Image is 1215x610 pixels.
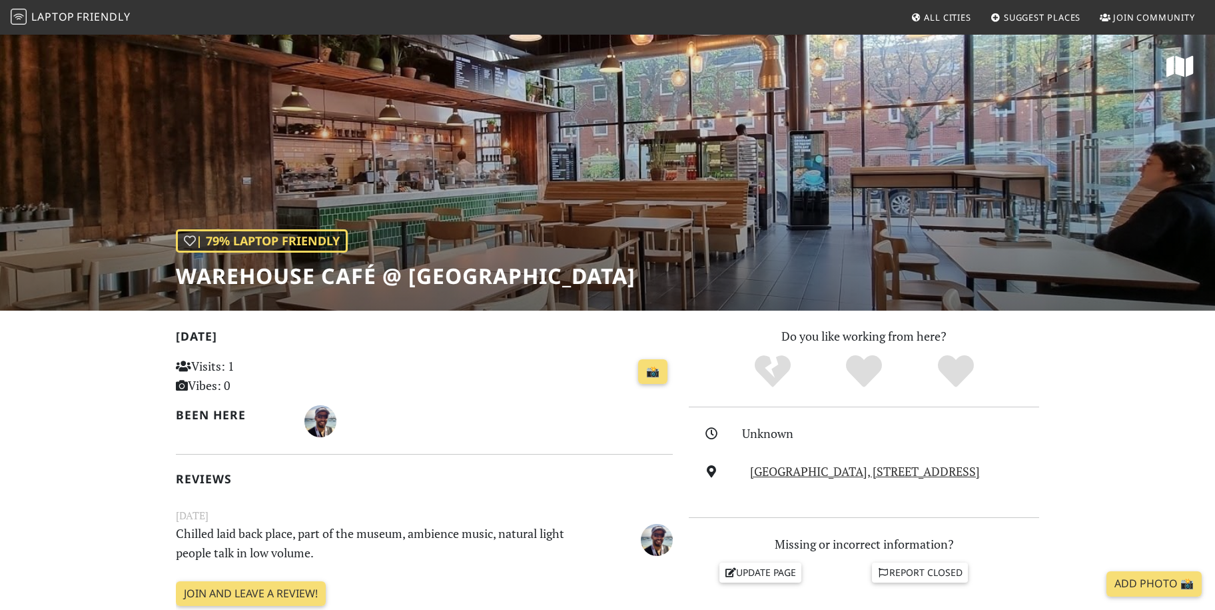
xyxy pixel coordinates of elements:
span: Join Community [1113,11,1195,23]
a: 📸 [638,359,667,385]
p: Missing or incorrect information? [689,535,1039,554]
a: LaptopFriendly LaptopFriendly [11,6,131,29]
a: Join and leave a review! [176,581,326,607]
div: | 79% Laptop Friendly [176,229,348,253]
a: All Cities [905,5,977,29]
img: 1065-carlos.jpg [304,405,336,437]
span: Friendly [77,9,130,24]
span: Laptop [31,9,75,24]
img: 1065-carlos.jpg [641,524,673,556]
p: Chilled laid back place, part of the museum, ambience music, natural light people talk in low vol... [168,524,596,563]
small: [DATE] [168,507,681,524]
a: Suggest Places [985,5,1086,29]
p: Visits: 1 Vibes: 0 [176,357,331,395]
h2: [DATE] [176,329,673,349]
h1: Warehouse Café @ [GEOGRAPHIC_DATA] [176,263,635,289]
a: Add Photo 📸 [1106,571,1202,597]
div: Definitely! [910,353,1002,390]
div: No [727,353,819,390]
div: Unknown [742,424,1047,443]
span: Carlos Monteiro [641,530,673,546]
div: Yes [818,353,910,390]
span: Suggest Places [1004,11,1081,23]
p: Do you like working from here? [689,327,1039,346]
img: LaptopFriendly [11,9,27,25]
a: Update page [719,563,802,583]
a: Join Community [1094,5,1200,29]
a: [GEOGRAPHIC_DATA], [STREET_ADDRESS] [750,463,980,479]
h2: Reviews [176,472,673,486]
span: All Cities [924,11,971,23]
h2: Been here [176,408,288,422]
span: Carlos Monteiro [304,412,336,428]
a: Report closed [872,563,968,583]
